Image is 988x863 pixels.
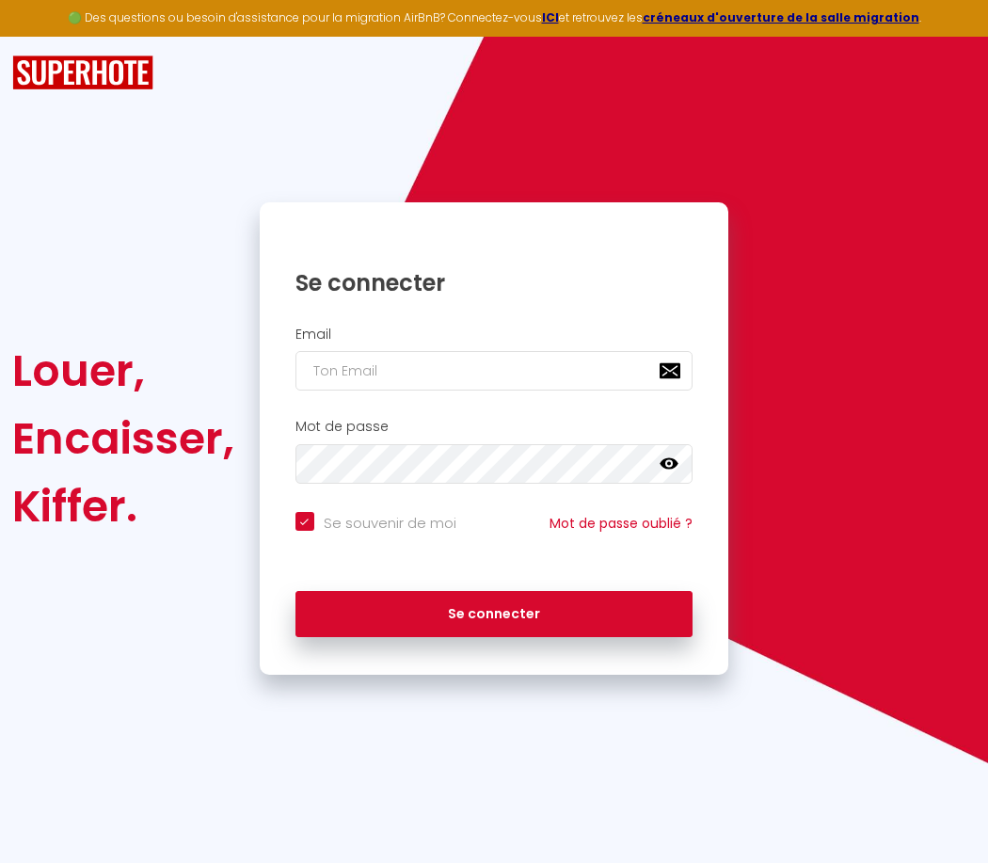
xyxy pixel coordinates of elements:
img: SuperHote logo [12,56,153,90]
button: Se connecter [295,591,693,638]
div: Encaisser, [12,405,234,472]
div: Kiffer. [12,472,234,540]
h1: Se connecter [295,268,693,297]
a: ICI [542,9,559,25]
a: Mot de passe oublié ? [550,514,693,533]
input: Ton Email [295,351,693,391]
h2: Email [295,327,693,343]
h2: Mot de passe [295,419,693,435]
a: créneaux d'ouverture de la salle migration [643,9,919,25]
div: Louer, [12,337,234,405]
